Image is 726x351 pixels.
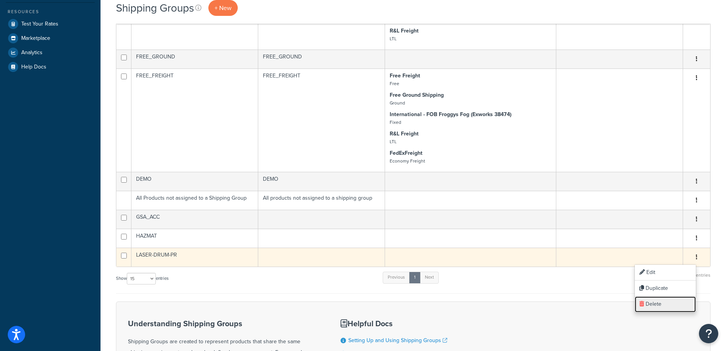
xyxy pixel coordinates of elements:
[383,272,410,283] a: Previous
[409,272,421,283] a: 1
[635,296,696,312] a: Delete
[131,229,258,248] td: HAZMAT
[127,273,156,284] select: Showentries
[390,99,405,106] small: Ground
[116,273,169,284] label: Show entries
[390,119,401,126] small: Fixed
[390,130,419,138] strong: R&L Freight
[390,138,397,145] small: LTL
[131,248,258,267] td: LASER-DRUM-PR
[390,80,399,87] small: Free
[635,265,696,281] a: Edit
[21,21,58,27] span: Test Your Rates
[131,172,258,191] td: DEMO
[131,68,258,172] td: FREE_FREIGHT
[6,46,95,60] a: Analytics
[116,0,194,15] h1: Shipping Groups
[390,91,444,99] strong: Free Ground Shipping
[635,281,696,296] a: Duplicate
[258,191,385,210] td: All products not assigned to a shipping group
[258,172,385,191] td: DEMO
[258,50,385,68] td: FREE_GROUND
[390,35,397,42] small: LTL
[341,319,475,328] h3: Helpful Docs
[6,17,95,31] a: Test Your Rates
[390,149,423,157] strong: FedExFreight
[128,319,321,328] h3: Understanding Shipping Groups
[215,3,232,12] span: + New
[699,324,718,343] button: Open Resource Center
[21,35,50,42] span: Marketplace
[6,60,95,74] a: Help Docs
[420,272,439,283] a: Next
[6,9,95,15] div: Resources
[390,158,425,164] small: Economy Freight
[131,50,258,68] td: FREE_GROUND
[131,210,258,229] td: GSA_ACC
[348,336,447,344] a: Setting Up and Using Shipping Groups
[21,64,46,70] span: Help Docs
[390,110,511,118] strong: International - FOB Froggys Fog (Exworks 38474)
[390,27,419,35] strong: R&L Freight
[6,31,95,45] a: Marketplace
[21,50,43,56] span: Analytics
[131,191,258,210] td: All Products not assigned to a Shipping Group
[258,68,385,172] td: FREE_FREIGHT
[390,72,420,80] strong: Free Freight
